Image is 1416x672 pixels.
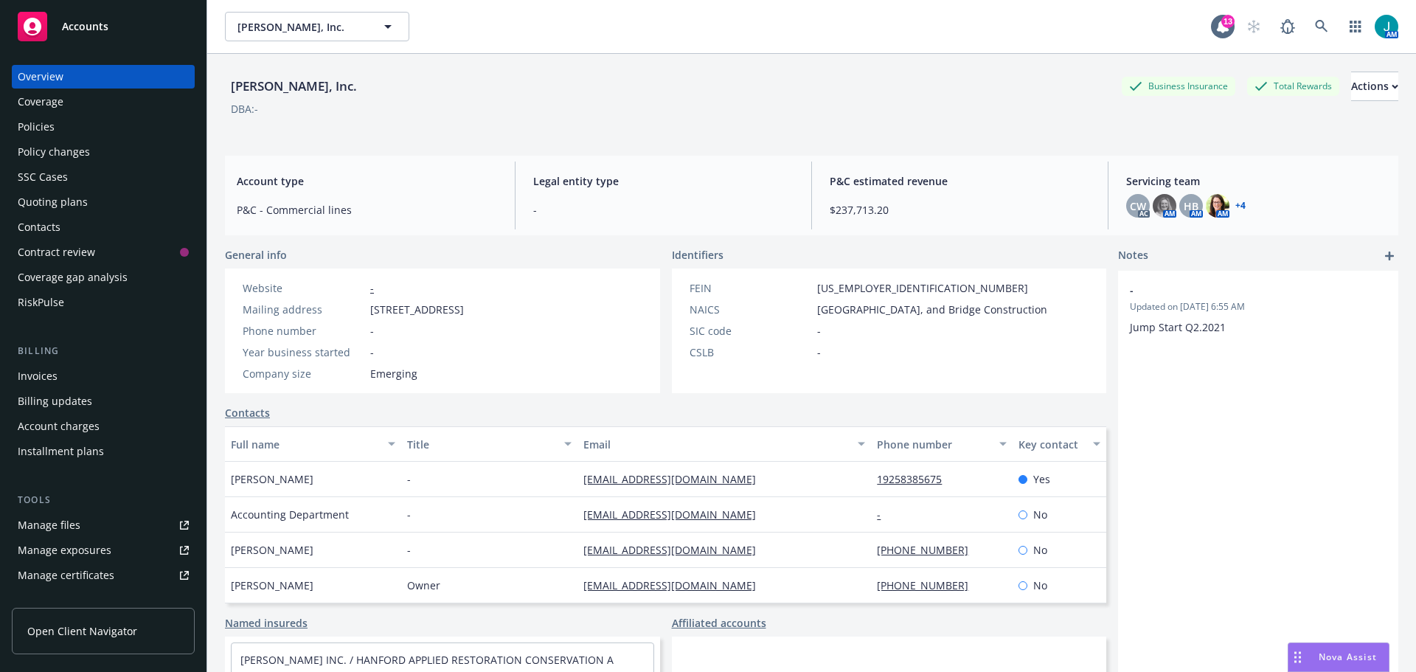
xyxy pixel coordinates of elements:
div: Contacts [18,215,60,239]
span: - [817,344,821,360]
a: Named insureds [225,615,308,631]
a: [EMAIL_ADDRESS][DOMAIN_NAME] [583,508,768,522]
div: Installment plans [18,440,104,463]
span: [STREET_ADDRESS] [370,302,464,317]
div: Account charges [18,415,100,438]
div: Mailing address [243,302,364,317]
span: - [817,323,821,339]
a: add [1381,247,1398,265]
span: Identifiers [672,247,723,263]
a: Start snowing [1239,12,1268,41]
a: Billing updates [12,389,195,413]
a: [EMAIL_ADDRESS][DOMAIN_NAME] [583,472,768,486]
a: Switch app [1341,12,1370,41]
div: Contract review [18,240,95,264]
a: Contacts [12,215,195,239]
div: Company size [243,366,364,381]
a: SSC Cases [12,165,195,189]
div: FEIN [690,280,811,296]
button: Actions [1351,72,1398,101]
a: [EMAIL_ADDRESS][DOMAIN_NAME] [583,543,768,557]
a: Manage files [12,513,195,537]
span: Owner [407,578,440,593]
a: Invoices [12,364,195,388]
div: Manage files [18,513,80,537]
div: Coverage [18,90,63,114]
img: photo [1206,194,1229,218]
div: Policies [18,115,55,139]
div: Quoting plans [18,190,88,214]
div: Drag to move [1288,643,1307,671]
button: Nova Assist [1288,642,1389,672]
div: SSC Cases [18,165,68,189]
a: - [370,281,374,295]
a: Quoting plans [12,190,195,214]
a: Installment plans [12,440,195,463]
span: No [1033,507,1047,522]
div: Key contact [1018,437,1084,452]
div: NAICS [690,302,811,317]
div: Year business started [243,344,364,360]
a: Overview [12,65,195,89]
button: Phone number [871,426,1012,462]
div: Billing [12,344,195,358]
div: -Updated on [DATE] 6:55 AMJump Start Q2.2021 [1118,271,1398,347]
a: +4 [1235,201,1246,210]
a: - [877,508,892,522]
div: Email [583,437,849,452]
a: Coverage gap analysis [12,266,195,289]
span: Jump Start Q2.2021 [1130,320,1226,334]
span: Nova Assist [1319,651,1377,663]
span: Accounts [62,21,108,32]
span: $237,713.20 [830,202,1090,218]
span: CW [1130,198,1146,214]
div: Invoices [18,364,58,388]
div: Billing updates [18,389,92,413]
div: Actions [1351,72,1398,100]
span: P&C estimated revenue [830,173,1090,189]
div: CSLB [690,344,811,360]
a: [EMAIL_ADDRESS][DOMAIN_NAME] [583,578,768,592]
a: Manage exposures [12,538,195,562]
span: [PERSON_NAME] [231,542,313,558]
img: photo [1153,194,1176,218]
a: Coverage [12,90,195,114]
button: Email [577,426,871,462]
div: Coverage gap analysis [18,266,128,289]
span: Notes [1118,247,1148,265]
span: Legal entity type [533,173,794,189]
div: [PERSON_NAME], Inc. [225,77,363,96]
a: Policies [12,115,195,139]
a: Account charges [12,415,195,438]
span: Emerging [370,366,417,381]
span: Accounting Department [231,507,349,522]
span: [GEOGRAPHIC_DATA], and Bridge Construction [817,302,1047,317]
span: [PERSON_NAME], Inc. [237,19,365,35]
a: Manage certificates [12,564,195,587]
a: 19258385675 [877,472,954,486]
div: Title [407,437,555,452]
a: Search [1307,12,1336,41]
div: Phone number [243,323,364,339]
div: Manage certificates [18,564,114,587]
a: [PHONE_NUMBER] [877,543,980,557]
button: [PERSON_NAME], Inc. [225,12,409,41]
span: - [1130,283,1348,298]
div: RiskPulse [18,291,64,314]
div: 13 [1221,15,1235,28]
a: Policy changes [12,140,195,164]
div: Manage claims [18,589,92,612]
div: SIC code [690,323,811,339]
div: Business Insurance [1122,77,1235,95]
span: [PERSON_NAME] [231,471,313,487]
span: Servicing team [1126,173,1386,189]
a: Report a Bug [1273,12,1302,41]
span: No [1033,578,1047,593]
img: photo [1375,15,1398,38]
button: Key contact [1013,426,1106,462]
span: Updated on [DATE] 6:55 AM [1130,300,1386,314]
span: - [370,323,374,339]
span: Account type [237,173,497,189]
div: Total Rewards [1247,77,1339,95]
